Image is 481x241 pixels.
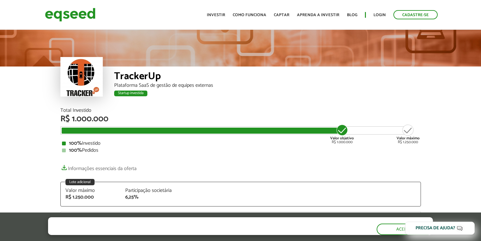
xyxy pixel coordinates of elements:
[60,108,421,113] div: Total Investido
[65,179,95,185] div: Lote adicional
[114,83,421,88] div: Plataforma SaaS de gestão de equipes externas
[60,162,137,171] a: Informações essenciais da oferta
[48,229,277,235] p: Ao clicar em "aceitar", você aceita nossa .
[132,229,205,235] a: política de privacidade e de cookies
[397,124,420,144] div: R$ 1.250.000
[274,13,289,17] a: Captar
[69,146,82,155] strong: 100%
[347,13,357,17] a: Blog
[330,124,354,144] div: R$ 1.000.000
[297,13,339,17] a: Aprenda a investir
[48,217,277,227] h5: O site da EqSeed utiliza cookies para melhorar sua navegação.
[65,195,116,200] div: R$ 1.250.000
[45,6,96,23] img: EqSeed
[125,188,176,193] div: Participação societária
[373,13,386,17] a: Login
[125,195,176,200] div: 6,25%
[233,13,266,17] a: Como funciona
[393,10,438,19] a: Cadastre-se
[114,71,421,83] div: TrackerUp
[62,141,419,146] div: Investido
[60,115,421,123] div: R$ 1.000.000
[330,135,354,141] strong: Valor objetivo
[114,91,147,96] div: Startup investida
[62,148,419,153] div: Pedidos
[207,13,225,17] a: Investir
[377,224,433,235] button: Aceitar
[397,135,420,141] strong: Valor máximo
[69,139,82,148] strong: 100%
[65,188,116,193] div: Valor máximo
